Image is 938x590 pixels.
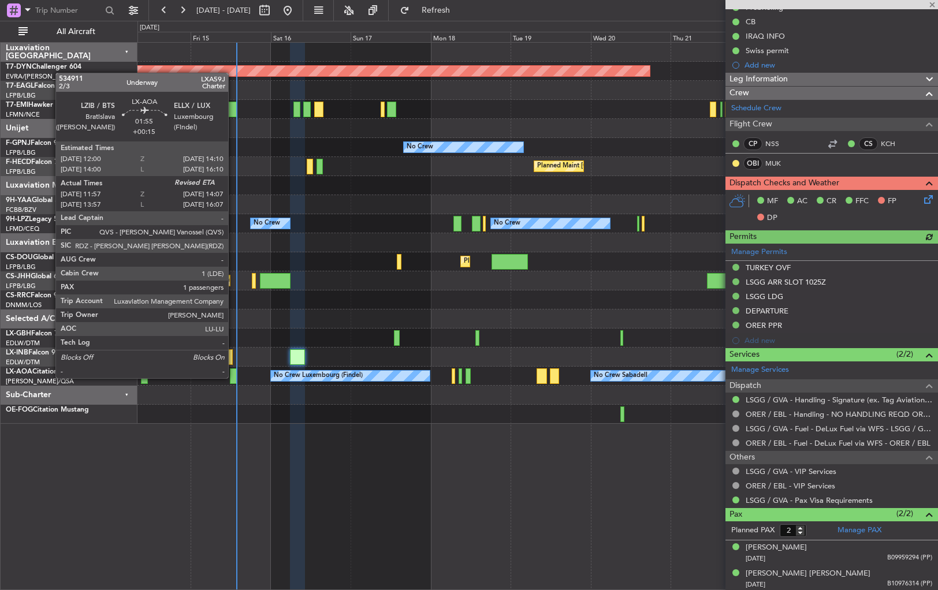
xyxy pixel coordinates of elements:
a: T7-DYNChallenger 604 [6,64,81,70]
a: ORER / EBL - Fuel - DeLux Fuel via WFS - ORER / EBL [746,438,930,448]
a: EDLW/DTM [6,358,40,367]
span: 9H-YAA [6,197,32,204]
button: Refresh [394,1,464,20]
a: LFMN/NCE [6,110,40,119]
div: Planned Maint [GEOGRAPHIC_DATA] ([GEOGRAPHIC_DATA]) [217,272,399,289]
span: Refresh [412,6,460,14]
span: Services [729,348,760,361]
span: OE-FOG [6,406,33,413]
a: LX-INBFalcon 900EX EASy II [6,349,97,356]
span: MF [767,196,778,207]
div: OBI [743,157,762,170]
div: [PERSON_NAME] [746,542,807,554]
span: DP [767,212,777,224]
span: FFC [855,196,869,207]
label: Planned PAX [731,525,775,536]
a: LSGG / GVA - Handling - Signature (ex. Tag Aviation) LSGG / GVA [746,395,932,405]
a: LFPB/LBG [6,263,36,271]
div: No Crew [407,139,433,156]
span: Leg Information [729,73,788,86]
a: LX-AOACitation Mustang [6,368,88,375]
a: T7-EMIHawker 900XP [6,102,76,109]
a: EDLW/DTM [6,339,40,348]
div: Unplanned Maint [GEOGRAPHIC_DATA] ([GEOGRAPHIC_DATA]) [140,253,330,270]
a: F-HECDFalcon 7X [6,159,63,166]
a: MUK [765,158,791,169]
div: [DATE] [140,23,159,33]
div: Fri 15 [191,32,271,42]
div: No Crew Sabadell [594,367,647,384]
a: LFPB/LBG [6,148,36,157]
a: OE-FOGCitation Mustang [6,406,89,413]
span: B09959294 (PP) [887,553,932,563]
span: Dispatch Checks and Weather [729,177,839,190]
span: [DATE] [746,554,765,563]
span: CS-DOU [6,254,33,261]
a: ORER / EBL - Handling - NO HANDLING REQD ORER/EBL [746,409,932,419]
span: F-GPNJ [6,140,31,147]
a: Manage Services [731,364,789,376]
a: Manage PAX [837,525,881,536]
span: FP [888,196,896,207]
span: Dispatch [729,379,761,393]
span: 9H-LPZ [6,216,29,223]
a: EVRA/[PERSON_NAME] [6,72,77,81]
span: CS-JHH [6,273,31,280]
span: CR [827,196,836,207]
span: Others [729,451,755,464]
a: LX-GBHFalcon 7X [6,330,63,337]
a: 9H-YAAGlobal 5000 [6,197,71,204]
div: CB [746,17,755,27]
div: Thu 21 [671,32,751,42]
span: [DATE] [746,580,765,589]
a: ORER / EBL - VIP Services [746,481,835,491]
a: LSGG / GVA - VIP Services [746,466,836,476]
span: LX-AOA [6,368,32,375]
a: CS-JHHGlobal 6000 [6,273,70,280]
div: Tue 19 [511,32,591,42]
a: LSGG / GVA - Fuel - DeLux Fuel via WFS - LSGG / GVA [746,424,932,434]
div: [PERSON_NAME] [PERSON_NAME] [746,568,870,580]
div: Thu 14 [110,32,191,42]
div: Planned Maint [GEOGRAPHIC_DATA] ([GEOGRAPHIC_DATA]) [537,158,719,175]
span: T7-EAGL [6,83,34,89]
span: T7-EMI [6,102,28,109]
a: NSS [765,139,791,149]
a: CS-RRCFalcon 900LX [6,292,74,299]
a: KCH [881,139,907,149]
span: (2/2) [896,507,913,520]
div: Planned Maint [GEOGRAPHIC_DATA] ([GEOGRAPHIC_DATA]) [464,253,646,270]
div: IRAQ INFO [746,31,785,41]
div: Sun 17 [351,32,431,42]
span: F-HECD [6,159,31,166]
div: Swiss permit [746,46,789,55]
span: Pax [729,508,742,521]
div: No Crew [494,215,520,232]
div: Mon 18 [431,32,511,42]
button: All Aircraft [13,23,125,41]
a: LFPB/LBG [6,282,36,290]
div: CS [859,137,878,150]
a: [PERSON_NAME]/QSA [6,377,74,386]
a: LSGG / GVA - Pax Visa Requirements [746,495,873,505]
span: All Aircraft [30,28,122,36]
div: No Crew [254,215,280,232]
div: No Crew Luxembourg (Findel) [274,367,363,384]
span: B10976314 (PP) [887,579,932,589]
a: LFPB/LBG [6,167,36,176]
span: T7-DYN [6,64,32,70]
span: Crew [729,87,749,100]
span: (2/2) [896,348,913,360]
span: [DATE] - [DATE] [196,5,251,16]
div: CP [743,137,762,150]
span: Flight Crew [729,118,772,131]
a: LFMD/CEQ [6,225,39,233]
span: LX-GBH [6,330,31,337]
a: Schedule Crew [731,103,781,114]
a: LFPB/LBG [6,91,36,100]
span: CS-RRC [6,292,31,299]
a: FCBB/BZV [6,206,36,214]
div: Sat 16 [271,32,351,42]
div: Add new [745,60,932,70]
input: Trip Number [35,2,102,19]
